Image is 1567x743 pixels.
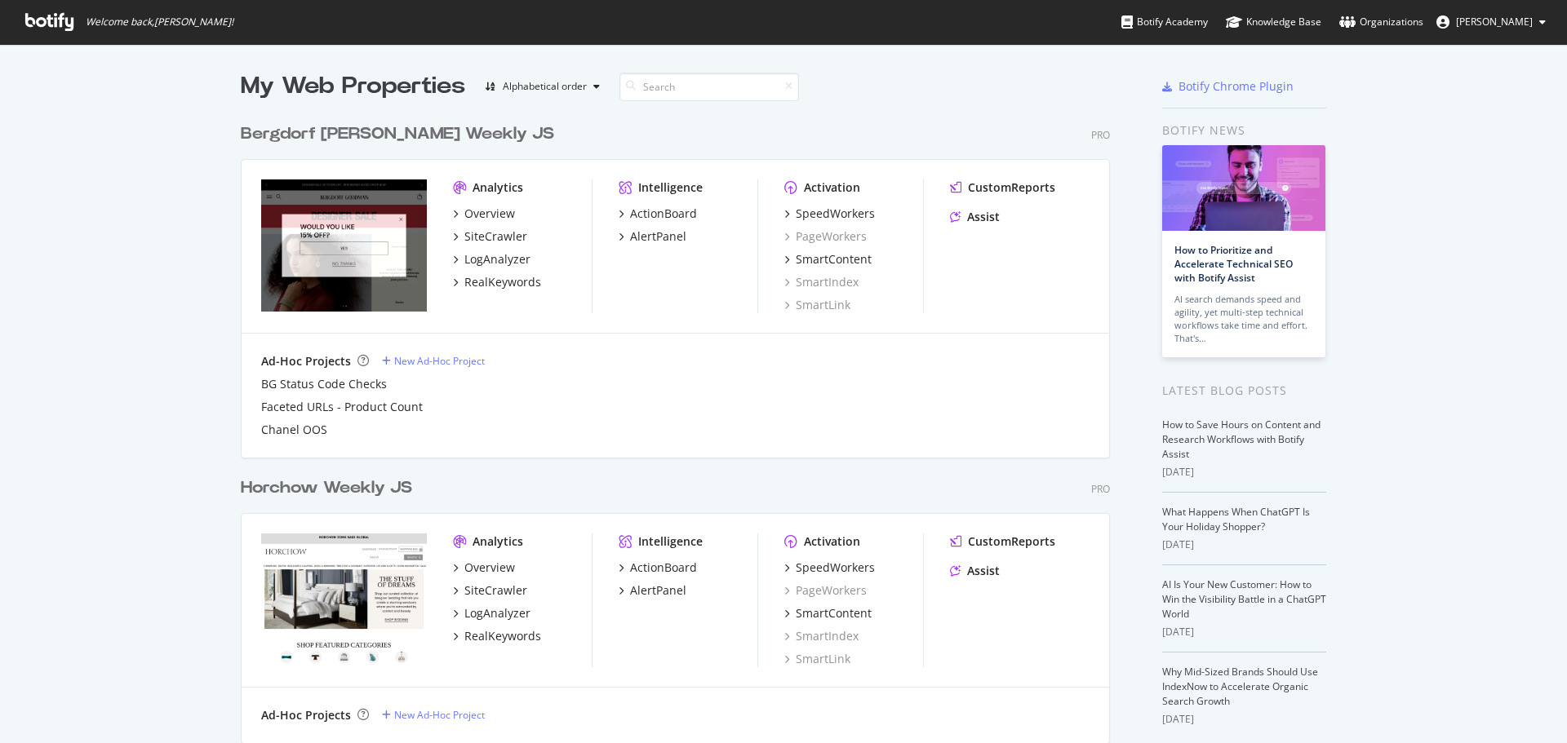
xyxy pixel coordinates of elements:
a: SmartIndex [784,628,859,644]
img: How to Prioritize and Accelerate Technical SEO with Botify Assist [1162,145,1325,231]
a: CustomReports [950,533,1055,550]
a: SpeedWorkers [784,206,875,222]
img: bergdorfgoodman.com [261,179,427,312]
div: Intelligence [638,533,703,550]
div: [DATE] [1162,712,1326,727]
div: AI search demands speed and agility, yet multi-step technical workflows take time and effort. Tha... [1174,293,1313,345]
a: SpeedWorkers [784,559,875,576]
a: BG Status Code Checks [261,376,387,392]
a: Botify Chrome Plugin [1162,78,1294,95]
div: Organizations [1339,14,1423,30]
div: RealKeywords [464,628,541,644]
span: Welcome back, [PERSON_NAME] ! [86,15,233,29]
div: LogAnalyzer [464,605,530,621]
a: PageWorkers [784,228,867,245]
div: SpeedWorkers [796,206,875,222]
a: How to Save Hours on Content and Research Workflows with Botify Assist [1162,418,1321,461]
div: [DATE] [1162,537,1326,552]
button: [PERSON_NAME] [1423,9,1559,35]
div: Analytics [473,533,523,550]
button: Alphabetical order [478,73,606,100]
a: What Happens When ChatGPT Is Your Holiday Shopper? [1162,505,1310,533]
div: Botify Academy [1121,14,1208,30]
div: Pro [1091,128,1110,142]
div: Pro [1091,482,1110,496]
a: ActionBoard [619,559,697,576]
div: Analytics [473,179,523,196]
div: Ad-Hoc Projects [261,353,351,369]
a: SiteCrawler [453,582,527,599]
div: SpeedWorkers [796,559,875,576]
a: SmartLink [784,651,850,667]
div: My Web Properties [241,70,465,103]
a: New Ad-Hoc Project [382,354,485,368]
a: Horchow Weekly JS [241,476,419,500]
div: LogAnalyzer [464,251,530,268]
div: SmartContent [796,605,872,621]
div: Activation [804,533,860,550]
div: Activation [804,179,860,196]
div: SmartLink [784,297,850,313]
a: Overview [453,206,515,222]
div: New Ad-Hoc Project [394,708,485,722]
div: New Ad-Hoc Project [394,354,485,368]
div: [DATE] [1162,625,1326,639]
a: LogAnalyzer [453,251,530,268]
div: Intelligence [638,179,703,196]
a: Faceted URLs - Product Count [261,399,423,415]
div: Overview [464,559,515,576]
div: SmartContent [796,251,872,268]
div: Botify Chrome Plugin [1179,78,1294,95]
a: SmartContent [784,605,872,621]
a: Why Mid-Sized Brands Should Use IndexNow to Accelerate Organic Search Growth [1162,665,1318,708]
div: AlertPanel [630,228,686,245]
a: How to Prioritize and Accelerate Technical SEO with Botify Assist [1174,243,1293,285]
a: Overview [453,559,515,576]
a: SmartIndex [784,274,859,290]
div: RealKeywords [464,274,541,290]
a: AI Is Your New Customer: How to Win the Visibility Battle in a ChatGPT World [1162,577,1326,621]
div: Alphabetical order [503,82,587,91]
a: LogAnalyzer [453,605,530,621]
input: Search [619,73,799,101]
div: [DATE] [1162,465,1326,480]
img: horchow.com [261,533,427,666]
span: Carol Augustyni [1456,15,1533,29]
a: ActionBoard [619,206,697,222]
div: Assist [967,209,1000,225]
a: AlertPanel [619,228,686,245]
div: Latest Blog Posts [1162,382,1326,400]
div: CustomReports [968,533,1055,550]
div: Assist [967,563,1000,579]
div: Overview [464,206,515,222]
div: ActionBoard [630,206,697,222]
a: Bergdorf [PERSON_NAME] Weekly JS [241,122,561,146]
a: Chanel OOS [261,422,327,438]
div: SiteCrawler [464,582,527,599]
div: CustomReports [968,179,1055,196]
div: ActionBoard [630,559,697,576]
div: Ad-Hoc Projects [261,707,351,723]
a: New Ad-Hoc Project [382,708,485,722]
div: AlertPanel [630,582,686,599]
a: Assist [950,563,1000,579]
a: RealKeywords [453,628,541,644]
a: PageWorkers [784,582,867,599]
div: Botify news [1162,122,1326,139]
div: Knowledge Base [1226,14,1321,30]
a: AlertPanel [619,582,686,599]
div: Bergdorf [PERSON_NAME] Weekly JS [241,122,554,146]
a: CustomReports [950,179,1055,196]
a: RealKeywords [453,274,541,290]
a: SmartContent [784,251,872,268]
a: SiteCrawler [453,228,527,245]
a: Assist [950,209,1000,225]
